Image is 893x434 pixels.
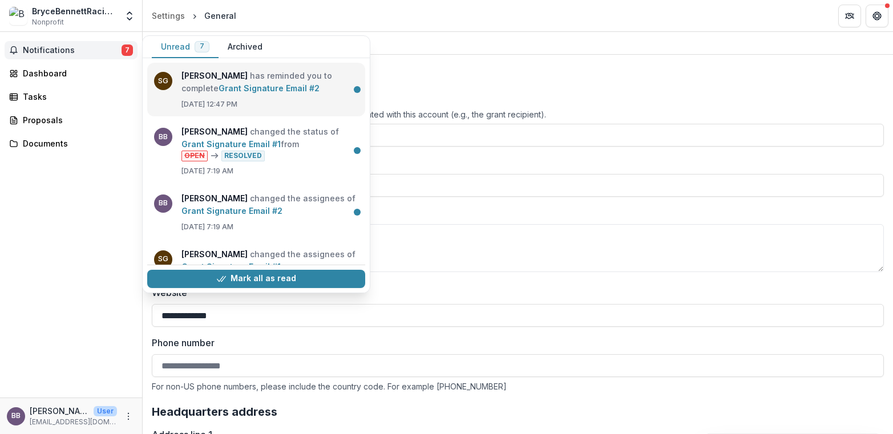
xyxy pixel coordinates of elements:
p: changed the assignees of [181,192,358,217]
button: Archived [219,36,272,58]
button: Get Help [866,5,888,27]
a: General [152,32,193,54]
div: Documents [23,137,128,149]
button: Open entity switcher [122,5,138,27]
nav: breadcrumb [147,7,241,24]
button: Unread [152,36,219,58]
div: Bryce Bennett [11,412,21,420]
p: has reminded you to complete [181,70,358,95]
p: changed the status of from [181,125,358,161]
a: Grant Signature Email #1 [181,139,281,149]
p: changed the assignees of [181,248,358,273]
a: Settings [147,7,189,24]
div: Team [197,34,229,51]
span: Notifications [23,46,122,55]
img: BryceBennettRacing LLC [9,7,27,25]
button: More [122,409,135,423]
a: Team [197,32,229,54]
button: Mark all as read [147,270,365,288]
label: Description [152,206,877,220]
p: User [94,406,117,416]
button: Partners [838,5,861,27]
p: [PERSON_NAME] [30,405,89,417]
div: This represents the name of the primary individual associated with this account (e.g., the grant ... [152,109,884,119]
div: General [204,10,236,22]
a: Grant Signature Email #1 [181,262,281,271]
a: Authentication [233,32,301,54]
a: Grant Signature Email #2 [219,83,320,93]
div: Tasks [23,91,128,103]
p: [EMAIL_ADDRESS][DOMAIN_NAME] [30,417,117,427]
a: Dashboard [5,64,138,83]
label: Website [152,286,877,299]
span: 7 [122,44,133,56]
a: Tasks [5,87,138,106]
h2: Profile information [152,64,884,78]
a: Proposals [5,111,138,129]
span: 7 [200,42,204,50]
div: Proposals [23,114,128,126]
div: For non-US phone numbers, please include the country code. For example [PHONE_NUMBER] [152,382,884,391]
span: Nonprofit [32,17,64,27]
h2: Headquarters address [152,405,884,419]
button: Notifications7 [5,41,138,59]
a: Grant Signature Email #2 [181,206,282,216]
div: Authentication [233,34,301,51]
div: General [152,34,193,51]
label: Phone number [152,336,877,350]
div: BryceBennettRacing LLC [32,5,117,17]
div: Settings [152,10,185,22]
div: Dashboard [23,67,128,79]
a: Documents [5,134,138,153]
